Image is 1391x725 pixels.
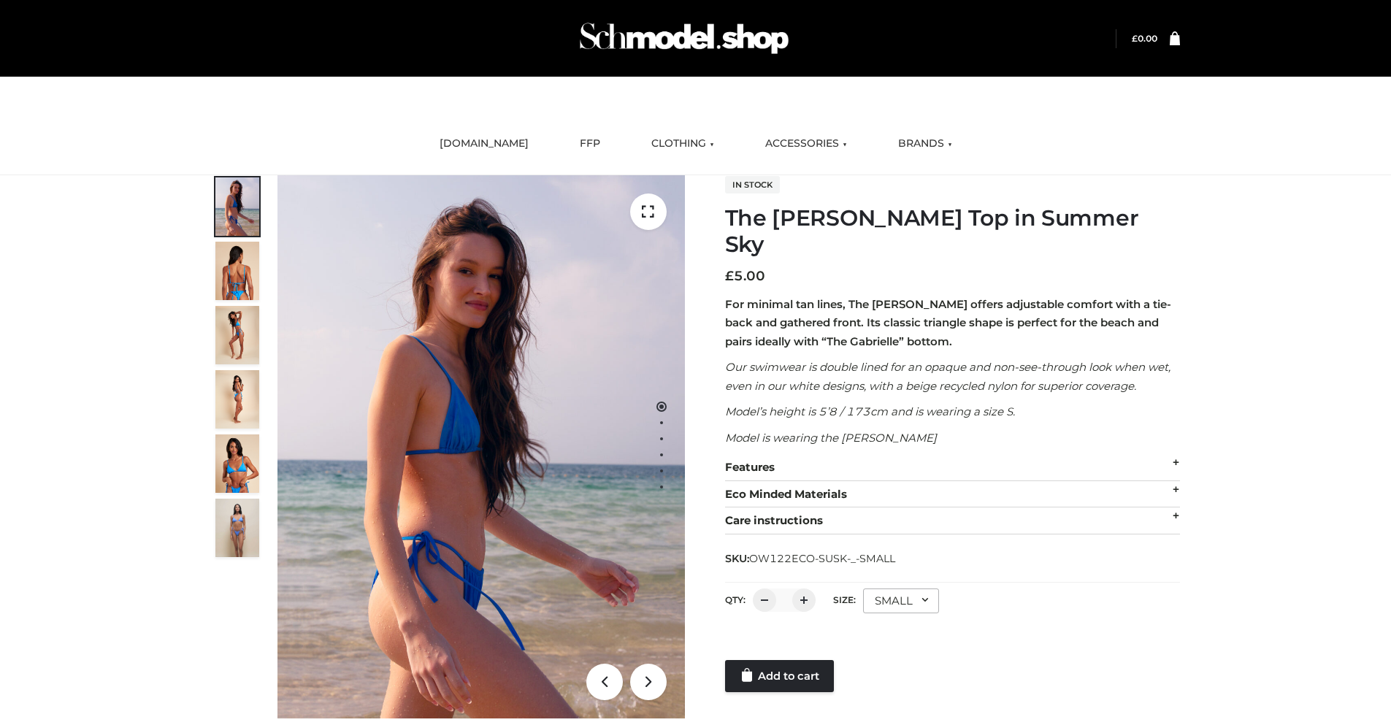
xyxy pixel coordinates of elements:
[887,128,963,160] a: BRANDS
[215,434,259,493] img: 2.Alex-top_CN-1-1-2.jpg
[725,268,765,284] bdi: 5.00
[749,552,895,565] span: OW122ECO-SUSK-_-SMALL
[725,268,734,284] span: £
[863,588,939,613] div: SMALL
[725,660,834,692] a: Add to cart
[1132,33,1157,44] a: £0.00
[277,175,685,718] img: 1.Alex-top_SS-1_4464b1e7-c2c9-4e4b-a62c-58381cd673c0 (1)
[725,507,1180,534] div: Care instructions
[725,360,1170,393] em: Our swimwear is double lined for an opaque and non-see-through look when wet, even in our white d...
[754,128,858,160] a: ACCESSORIES
[725,205,1180,258] h1: The [PERSON_NAME] Top in Summer Sky
[215,306,259,364] img: 4.Alex-top_CN-1-1-2.jpg
[833,594,856,605] label: Size:
[725,594,746,605] label: QTY:
[215,177,259,236] img: 1.Alex-top_SS-1_4464b1e7-c2c9-4e4b-a62c-58381cd673c0-1.jpg
[725,297,1171,348] strong: For minimal tan lines, The [PERSON_NAME] offers adjustable comfort with a tie-back and gathered f...
[215,499,259,557] img: SSVC.jpg
[215,242,259,300] img: 5.Alex-top_CN-1-1_1-1.jpg
[725,481,1180,508] div: Eco Minded Materials
[215,370,259,429] img: 3.Alex-top_CN-1-1-2.jpg
[640,128,725,160] a: CLOTHING
[725,404,1015,418] em: Model’s height is 5’8 / 173cm and is wearing a size S.
[725,431,937,445] em: Model is wearing the [PERSON_NAME]
[569,128,611,160] a: FFP
[1132,33,1138,44] span: £
[575,9,794,67] img: Schmodel Admin 964
[429,128,540,160] a: [DOMAIN_NAME]
[725,550,897,567] span: SKU:
[1132,33,1157,44] bdi: 0.00
[725,176,780,193] span: In stock
[725,454,1180,481] div: Features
